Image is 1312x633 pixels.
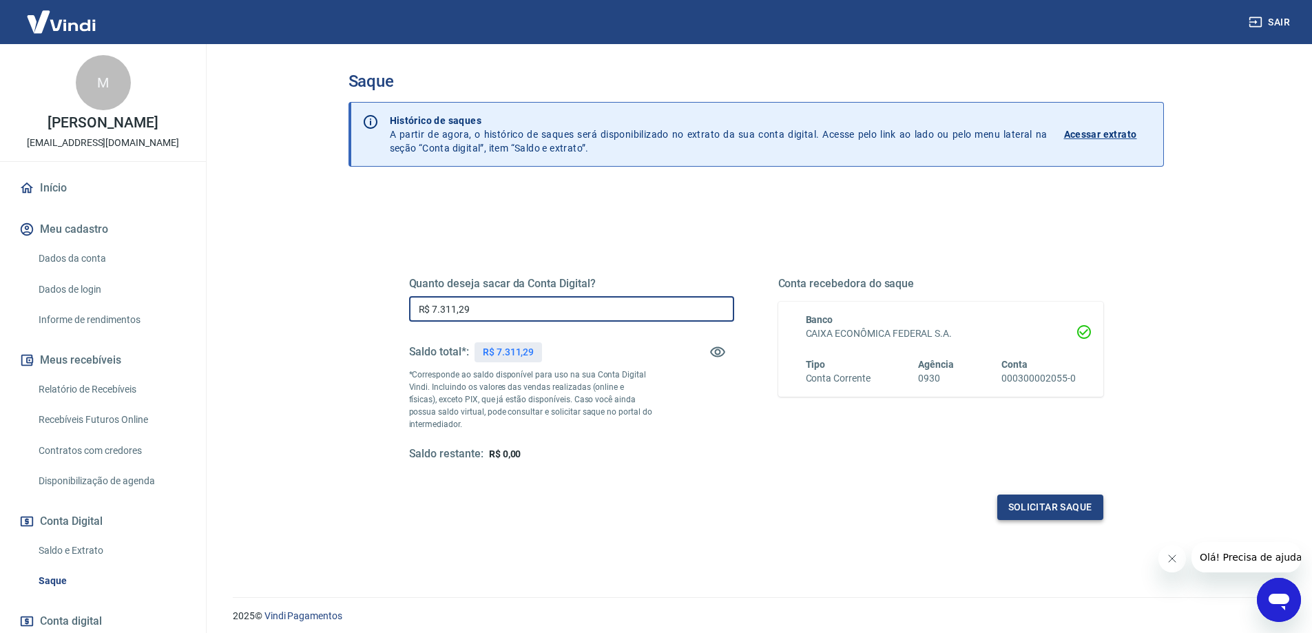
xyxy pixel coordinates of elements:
a: Disponibilização de agenda [33,467,189,495]
span: Banco [806,314,833,325]
button: Meus recebíveis [17,345,189,375]
iframe: Fechar mensagem [1158,545,1186,572]
p: R$ 7.311,29 [483,345,534,360]
span: Conta [1001,359,1028,370]
p: [EMAIL_ADDRESS][DOMAIN_NAME] [27,136,179,150]
h6: Conta Corrente [806,371,871,386]
p: Histórico de saques [390,114,1048,127]
iframe: Mensagem da empresa [1191,542,1301,572]
a: Vindi Pagamentos [264,610,342,621]
button: Sair [1246,10,1295,35]
iframe: Botão para abrir a janela de mensagens [1257,578,1301,622]
a: Acessar extrato [1064,114,1152,155]
span: Conta digital [40,612,102,631]
p: A partir de agora, o histórico de saques será disponibilizado no extrato da sua conta digital. Ac... [390,114,1048,155]
h6: 0930 [918,371,954,386]
h5: Saldo total*: [409,345,469,359]
a: Dados da conta [33,245,189,273]
p: 2025 © [233,609,1279,623]
button: Conta Digital [17,506,189,537]
p: Acessar extrato [1064,127,1137,141]
h3: Saque [348,72,1164,91]
h5: Conta recebedora do saque [778,277,1103,291]
button: Solicitar saque [997,495,1103,520]
h6: 000300002055-0 [1001,371,1075,386]
a: Recebíveis Futuros Online [33,406,189,434]
a: Informe de rendimentos [33,306,189,334]
h5: Quanto deseja sacar da Conta Digital? [409,277,734,291]
button: Meu cadastro [17,214,189,245]
span: Agência [918,359,954,370]
span: Tipo [806,359,826,370]
h5: Saldo restante: [409,447,483,461]
a: Relatório de Recebíveis [33,375,189,404]
h6: CAIXA ECONÔMICA FEDERAL S.A. [806,326,1076,341]
img: Vindi [17,1,106,43]
a: Saque [33,567,189,595]
p: [PERSON_NAME] [48,116,158,130]
a: Contratos com credores [33,437,189,465]
a: Saldo e Extrato [33,537,189,565]
a: Dados de login [33,276,189,304]
span: Olá! Precisa de ajuda? [8,10,116,21]
span: R$ 0,00 [489,448,521,459]
div: M [76,55,131,110]
a: Início [17,173,189,203]
p: *Corresponde ao saldo disponível para uso na sua Conta Digital Vindi. Incluindo os valores das ve... [409,369,653,430]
